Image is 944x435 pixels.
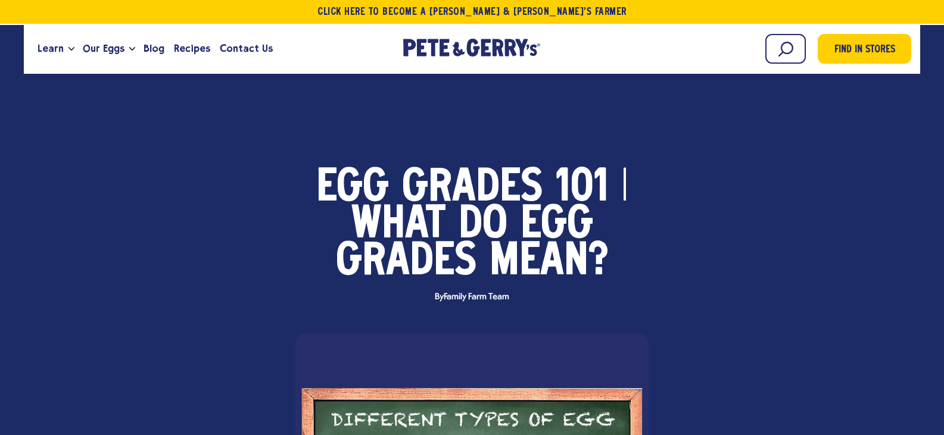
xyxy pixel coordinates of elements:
[33,33,68,65] a: Learn
[818,34,911,64] a: Find in Stores
[490,244,609,281] span: Mean?
[144,41,164,56] span: Blog
[174,41,210,56] span: Recipes
[215,33,278,65] a: Contact Us
[429,293,515,302] span: By
[459,207,507,244] span: Do
[68,47,74,51] button: Open the dropdown menu for Learn
[139,33,169,65] a: Blog
[83,41,124,56] span: Our Eggs
[834,42,895,58] span: Find in Stores
[169,33,215,65] a: Recipes
[316,170,389,207] span: Egg
[38,41,64,56] span: Learn
[220,41,273,56] span: Contact Us
[444,292,509,302] span: Family Farm Team
[521,207,593,244] span: Egg
[765,34,806,64] input: Search
[351,207,445,244] span: What
[78,33,129,65] a: Our Eggs
[336,244,476,281] span: Grades
[621,170,628,207] span: |
[402,170,543,207] span: Grades
[129,47,135,51] button: Open the dropdown menu for Our Eggs
[556,170,608,207] span: 101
